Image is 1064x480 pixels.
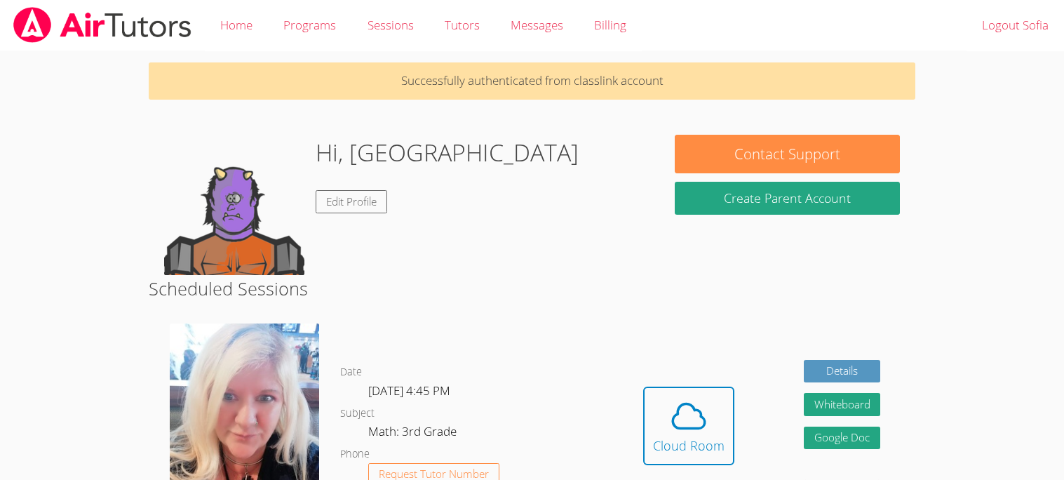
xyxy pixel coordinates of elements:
[340,446,370,463] dt: Phone
[804,427,881,450] a: Google Doc
[164,135,304,275] img: default.png
[340,405,375,422] dt: Subject
[379,469,489,479] span: Request Tutor Number
[368,422,459,446] dd: Math: 3rd Grade
[316,135,579,171] h1: Hi, [GEOGRAPHIC_DATA]
[149,62,915,100] p: Successfully authenticated from classlink account
[316,190,387,213] a: Edit Profile
[804,360,881,383] a: Details
[340,364,362,381] dt: Date
[149,275,915,302] h2: Scheduled Sessions
[643,387,734,465] button: Cloud Room
[511,17,563,33] span: Messages
[368,382,450,399] span: [DATE] 4:45 PM
[675,182,899,215] button: Create Parent Account
[675,135,899,173] button: Contact Support
[804,393,881,416] button: Whiteboard
[12,7,193,43] img: airtutors_banner-c4298cdbf04f3fff15de1276eac7730deb9818008684d7c2e4769d2f7ddbe033.png
[653,436,725,455] div: Cloud Room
